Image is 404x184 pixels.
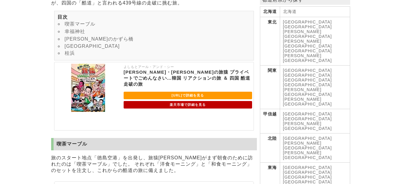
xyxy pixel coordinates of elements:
[65,44,120,49] a: [GEOGRAPHIC_DATA]
[283,141,332,150] a: [PERSON_NAME][GEOGRAPHIC_DATA]
[283,175,332,179] a: [GEOGRAPHIC_DATA]
[283,73,332,78] a: [GEOGRAPHIC_DATA]
[260,66,280,109] th: 関東
[283,20,332,24] a: [GEOGRAPHIC_DATA]
[283,150,332,160] a: [PERSON_NAME][GEOGRAPHIC_DATA]
[260,7,280,17] th: 北海道
[283,78,332,82] a: [GEOGRAPHIC_DATA]
[283,165,332,170] a: [GEOGRAPHIC_DATA]
[51,138,257,150] h2: 喫茶マーブル
[283,121,332,131] a: [PERSON_NAME][GEOGRAPHIC_DATA]
[283,112,332,116] a: [GEOGRAPHIC_DATA]
[283,116,332,121] a: [GEOGRAPHIC_DATA]
[65,21,95,26] a: 喫茶マーブル
[283,24,332,29] a: [GEOGRAPHIC_DATA]
[283,68,332,73] a: [GEOGRAPHIC_DATA]
[283,170,332,175] a: [GEOGRAPHIC_DATA]
[124,69,252,87] p: [PERSON_NAME]・[PERSON_NAME]の旅猿 プライベートでごめんなさい…韓国 リアクションの旅 ＆ 四国 酷道走破の旅
[260,109,280,133] th: 甲信越
[283,136,332,141] a: [GEOGRAPHIC_DATA]
[283,39,332,48] a: [PERSON_NAME][GEOGRAPHIC_DATA]
[124,101,252,109] a: 楽天市場で詳細を見る
[65,29,85,34] a: 幸福神社
[124,92,252,99] a: [URL]で詳細を見る
[71,108,106,113] a: 東野・岡村の旅猿 プライベートでごめんなさい…韓国 リアクションの旅 ＆ 四国 酷道走破の旅
[283,9,297,14] a: 北海道
[283,82,332,87] a: [GEOGRAPHIC_DATA]
[283,102,332,106] a: [GEOGRAPHIC_DATA]
[71,64,106,112] img: 東野・岡村の旅猿 プライベートでごめんなさい…韓国 リアクションの旅 ＆ 四国 酷道走破の旅
[283,97,322,102] a: [PERSON_NAME]
[283,48,332,53] a: [GEOGRAPHIC_DATA]
[283,53,332,63] a: [PERSON_NAME][GEOGRAPHIC_DATA]
[51,153,257,175] p: 旅のスタート地点「徳島空港」を出発し、旅猿[PERSON_NAME]がまず朝食のために訪れたのは「喫茶マーブル」でした。 それぞれ「洋食モーニング」と「和食モーニング」のセットを注文し、これから...
[65,51,75,56] a: 桂浜
[283,29,332,39] a: [PERSON_NAME][GEOGRAPHIC_DATA]
[124,64,252,69] p: よしもとアール・アンド・シー
[260,133,280,163] th: 北陸
[260,17,280,66] th: 東北
[283,87,332,97] a: [PERSON_NAME][GEOGRAPHIC_DATA]
[65,36,134,41] a: [PERSON_NAME]のかずら橋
